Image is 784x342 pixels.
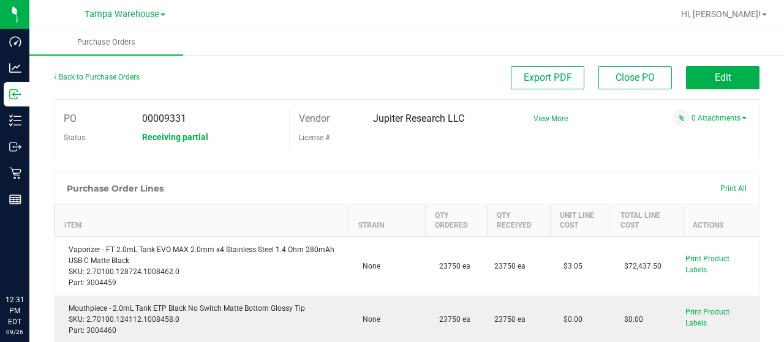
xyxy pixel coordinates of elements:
[62,303,342,336] div: Mouthpiece - 2.0mL Tank ETP Black No Switch Matte Bottom Glossy Tip SKU: 2.70100.124112.1008458.0...
[9,62,21,74] inline-svg: Analytics
[494,261,526,272] span: 23750 ea
[616,72,655,83] span: Close PO
[67,184,164,193] h1: Purchase Order Lines
[9,193,21,206] inline-svg: Reports
[9,88,21,100] inline-svg: Inbound
[9,114,21,127] inline-svg: Inventory
[9,167,21,179] inline-svg: Retail
[685,255,729,274] span: Print Product Labels
[9,141,21,153] inline-svg: Outbound
[533,114,568,123] a: View More
[85,9,159,20] span: Tampa Warehouse
[12,244,49,281] iframe: Resource center
[373,113,464,124] span: Jupiter Research LLC
[356,262,380,270] span: None
[715,72,731,83] span: Edit
[685,308,729,327] span: Print Product Labels
[54,73,140,81] a: Back to Purchase Orders
[692,114,747,122] a: 0 Attachments
[29,29,183,55] a: Purchase Orders
[426,204,487,237] th: Qty Ordered
[62,244,342,288] div: Vaporizer - FT 2.0mL Tank EVO MAX 2.0mm x4 Stainless Steel 1.4 Ohm 280mAh USB-C Matte Black SKU: ...
[142,132,208,142] span: Receiving partial
[557,315,582,324] span: $0.00
[6,327,24,336] p: 09/26
[673,110,690,126] span: Attach a document
[557,262,582,270] span: $3.05
[681,9,761,19] span: Hi, [PERSON_NAME]!
[598,66,672,89] button: Close PO
[511,66,584,89] button: Export PDF
[6,294,24,327] p: 12:31 PM EDT
[36,242,51,257] iframe: Resource center unread badge
[686,66,759,89] button: Edit
[142,113,186,124] span: 00009331
[611,204,684,237] th: Total Line Cost
[55,204,349,237] th: Item
[550,204,611,237] th: Unit Line Cost
[618,315,643,324] span: $0.00
[524,72,572,83] span: Export PDF
[720,184,747,193] span: Print All
[433,262,470,270] span: 23750 ea
[61,37,152,48] span: Purchase Orders
[64,128,85,147] label: Status
[618,262,661,270] span: $72,437.50
[487,204,550,237] th: Qty Received
[299,128,330,147] label: License #
[433,315,470,324] span: 23750 ea
[299,110,330,128] label: Vendor
[349,204,426,237] th: Strain
[9,35,21,48] inline-svg: Dashboard
[64,110,77,128] label: PO
[494,314,526,325] span: 23750 ea
[684,204,759,237] th: Actions
[356,315,380,324] span: None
